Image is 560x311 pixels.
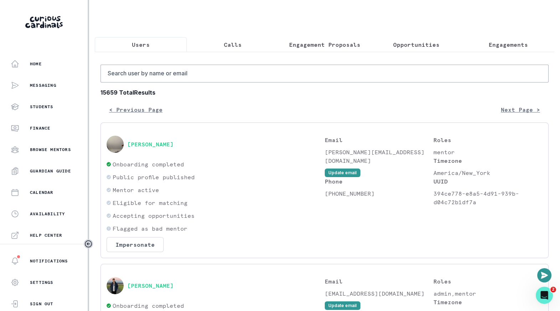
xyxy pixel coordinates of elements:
p: Availability [30,211,65,217]
p: Notifications [30,258,68,264]
p: Calls [224,40,242,49]
button: Update email [325,301,360,310]
p: Eligible for matching [113,199,187,207]
p: America/New_York [433,169,543,177]
button: [PERSON_NAME] [127,282,174,289]
button: < Previous Page [101,102,171,117]
p: mentor [433,148,543,156]
p: Settings [30,280,53,285]
span: 2 [550,287,556,292]
p: 394ce778-e8a5-4d91-939b-d04c72b1df7a [433,189,543,206]
p: Users [132,40,150,49]
p: Roles [433,277,543,286]
p: Accepting opportunities [113,211,195,220]
button: Toggle sidebar [84,239,93,249]
img: Curious Cardinals Logo [25,16,63,28]
p: Engagement Proposals [289,40,360,49]
p: admin,mentor [433,289,543,298]
p: Guardian Guide [30,168,71,174]
p: Opportunities [393,40,440,49]
p: Timezone [433,156,543,165]
button: [PERSON_NAME] [127,141,174,148]
b: 15659 Total Results [101,88,549,97]
p: Home [30,61,42,67]
p: Calendar [30,190,53,195]
p: Onboarding completed [113,160,184,169]
p: [EMAIL_ADDRESS][DOMAIN_NAME] [325,289,434,298]
p: Email [325,136,434,144]
p: [PERSON_NAME][EMAIL_ADDRESS][DOMAIN_NAME] [325,148,434,165]
p: UUID [433,177,543,186]
button: Impersonate [107,237,164,252]
p: Finance [30,125,50,131]
p: Browse Mentors [30,147,71,152]
p: [PHONE_NUMBER] [325,189,434,198]
p: Public profile published [113,173,195,181]
p: Students [30,104,53,110]
p: Roles [433,136,543,144]
button: Next Page > [492,102,549,117]
button: Open or close messaging widget [537,268,551,282]
p: Help Center [30,232,62,238]
p: Messaging [30,82,56,88]
p: Sign Out [30,301,53,307]
p: Phone [325,177,434,186]
p: Onboarding completed [113,301,184,310]
p: Flagged as bad mentor [113,224,187,233]
button: Update email [325,169,360,177]
p: Email [325,277,434,286]
iframe: Intercom live chat [536,287,553,304]
p: Engagements [489,40,528,49]
p: Mentor active [113,186,159,194]
p: Timezone [433,298,543,306]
